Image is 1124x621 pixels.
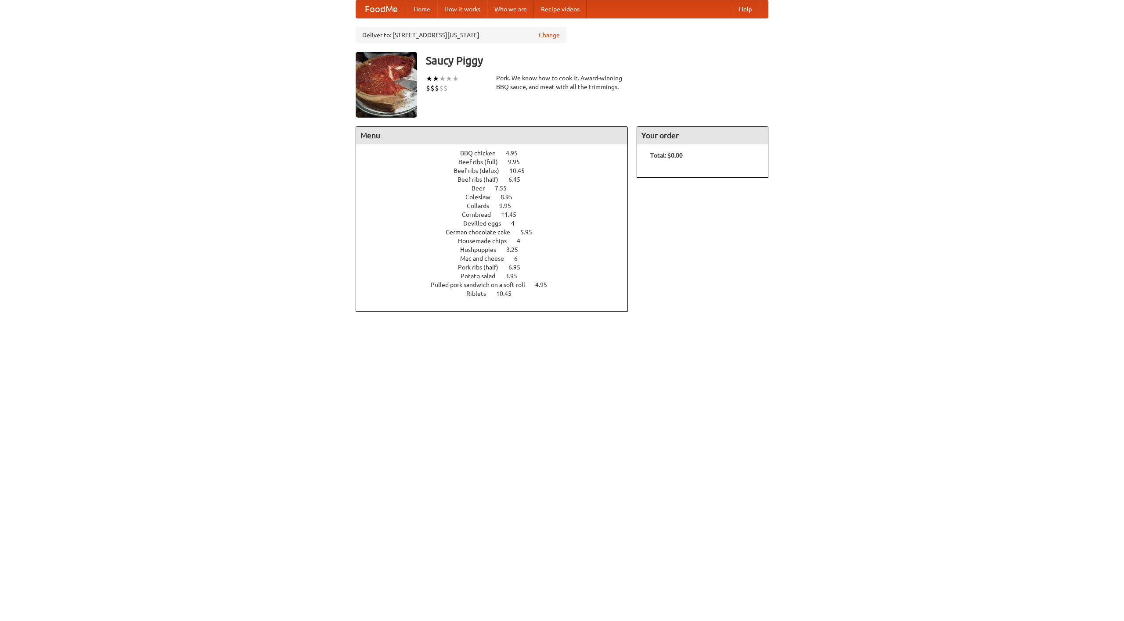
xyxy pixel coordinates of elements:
span: Beef ribs (delux) [454,167,508,174]
a: Cornbread 11.45 [462,211,533,218]
span: 8.95 [501,194,521,201]
li: ★ [446,74,452,83]
span: Cornbread [462,211,500,218]
a: Recipe videos [534,0,587,18]
a: Pork ribs (half) 6.95 [458,264,537,271]
span: 10.45 [509,167,533,174]
span: Devilled eggs [463,220,510,227]
span: 4.95 [535,281,556,288]
span: 4.95 [506,150,526,157]
a: Coleslaw 8.95 [465,194,529,201]
a: Hushpuppies 3.25 [460,246,534,253]
span: 9.95 [508,158,529,165]
span: 4 [517,237,529,244]
li: ★ [426,74,432,83]
a: Mac and cheese 6 [460,255,534,262]
span: 3.25 [506,246,527,253]
span: 11.45 [501,211,525,218]
li: $ [435,83,439,93]
a: Beef ribs (half) 6.45 [458,176,537,183]
span: 3.95 [505,273,526,280]
a: Beer 7.55 [472,185,523,192]
a: Who we are [487,0,534,18]
span: 10.45 [496,290,520,297]
span: 7.55 [495,185,515,192]
li: $ [426,83,430,93]
li: ★ [432,74,439,83]
a: Potato salad 3.95 [461,273,533,280]
a: Beef ribs (delux) 10.45 [454,167,541,174]
span: Coleslaw [465,194,499,201]
li: $ [430,83,435,93]
h3: Saucy Piggy [426,52,768,69]
div: Deliver to: [STREET_ADDRESS][US_STATE] [356,27,566,43]
li: $ [443,83,448,93]
span: Mac and cheese [460,255,513,262]
li: ★ [452,74,459,83]
span: Potato salad [461,273,504,280]
a: Collards 9.95 [467,202,527,209]
a: Beef ribs (full) 9.95 [458,158,536,165]
b: Total: $0.00 [650,152,683,159]
a: Help [732,0,759,18]
a: Riblets 10.45 [466,290,528,297]
span: Beef ribs (full) [458,158,507,165]
a: German chocolate cake 5.95 [446,229,548,236]
a: FoodMe [356,0,407,18]
span: 6.45 [508,176,529,183]
img: angular.jpg [356,52,417,118]
a: Devilled eggs 4 [463,220,531,227]
span: Collards [467,202,498,209]
h4: Menu [356,127,627,144]
a: Pulled pork sandwich on a soft roll 4.95 [431,281,563,288]
a: Home [407,0,437,18]
li: $ [439,83,443,93]
span: Housemade chips [458,237,515,244]
div: Pork. We know how to cook it. Award-winning BBQ sauce, and meat with all the trimmings. [496,74,628,91]
span: Pork ribs (half) [458,264,507,271]
a: Housemade chips 4 [458,237,537,244]
span: Pulled pork sandwich on a soft roll [431,281,534,288]
a: BBQ chicken 4.95 [460,150,534,157]
span: Beef ribs (half) [458,176,507,183]
span: 6 [514,255,526,262]
span: Riblets [466,290,495,297]
h4: Your order [637,127,768,144]
span: Beer [472,185,494,192]
li: ★ [439,74,446,83]
span: German chocolate cake [446,229,519,236]
span: Hushpuppies [460,246,505,253]
span: 6.95 [508,264,529,271]
span: 4 [511,220,523,227]
a: Change [539,31,560,39]
span: BBQ chicken [460,150,504,157]
a: How it works [437,0,487,18]
span: 9.95 [499,202,520,209]
span: 5.95 [520,229,541,236]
